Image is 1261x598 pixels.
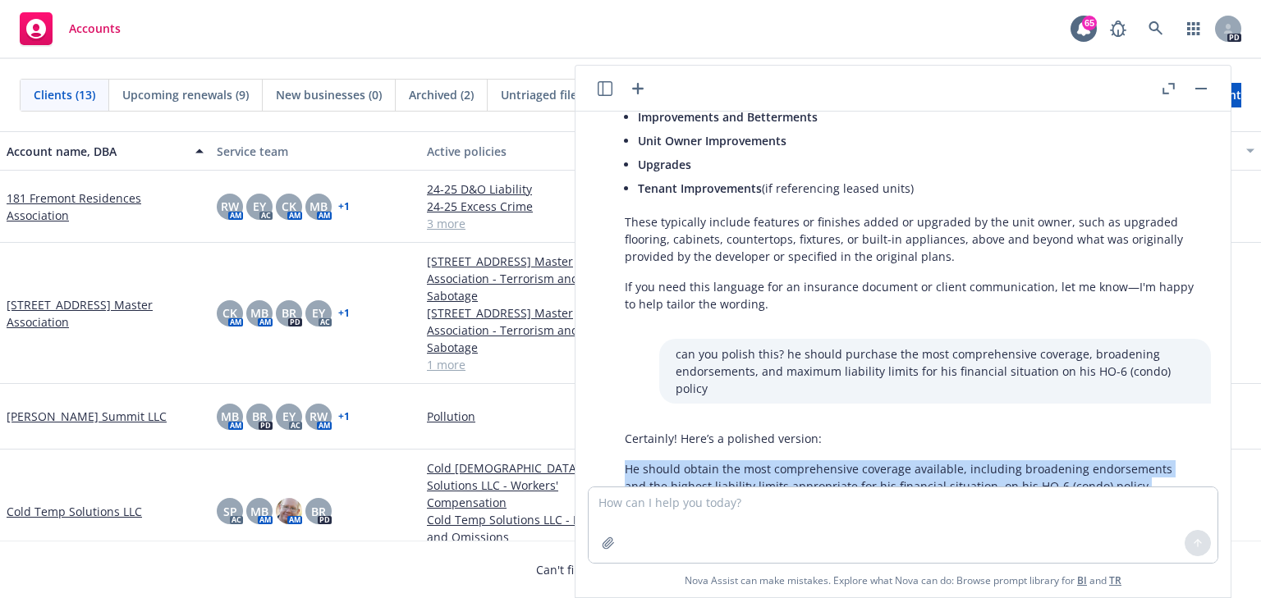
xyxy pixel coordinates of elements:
span: Untriaged files (2) [501,86,599,103]
p: can you polish this? he should purchase the most comprehensive coverage, broadening endorsements,... [676,345,1195,397]
span: Can't find an account? [536,561,725,578]
span: RW [310,408,328,425]
span: BR [282,304,296,322]
p: He should obtain the most comprehensive coverage available, including broadening endorsements and... [625,460,1195,495]
span: EY [282,408,296,425]
li: (if referencing leased units) [638,176,1195,200]
span: Upgrades [638,157,691,172]
span: SP [223,503,237,520]
span: MB [310,198,328,215]
p: Certainly! Here’s a polished version: [625,430,1195,447]
span: RW [221,198,239,215]
a: Search [1139,12,1172,45]
button: Service team [210,131,420,171]
a: [STREET_ADDRESS] Master Association [7,296,204,331]
a: Pollution [427,408,624,425]
span: MB [221,408,239,425]
p: These typically include features or finishes added or upgraded by the unit owner, such as upgrade... [625,213,1195,265]
img: photo [276,498,302,524]
div: 65 [1082,16,1097,30]
span: Unit Owner Improvements [638,133,786,148]
div: Account name, DBA [7,143,186,160]
span: Archived (2) [409,86,474,103]
span: EY [312,304,325,322]
span: MB [250,304,268,322]
span: Upcoming renewals (9) [122,86,249,103]
span: Improvements and Betterments [638,109,818,125]
span: Nova Assist can make mistakes. Explore what Nova can do: Browse prompt library for and [685,564,1121,597]
a: Cold Temp Solutions LLC [7,503,142,520]
a: TR [1109,573,1121,587]
a: 181 Fremont Residences Association [7,189,204,224]
a: [PERSON_NAME] Summit LLC [7,408,167,425]
a: 1 more [427,356,624,373]
button: Active policies [420,131,630,171]
a: Cold Temp Solutions LLC - Errors and Omissions [427,511,624,546]
span: Tenant Improvements [638,180,762,196]
div: Active policies [427,143,624,160]
a: Accounts [13,6,127,52]
a: Cold [DEMOGRAPHIC_DATA] Solutions LLC - Workers' Compensation [427,459,624,511]
span: BR [311,503,326,520]
a: [STREET_ADDRESS] Master Association - Terrorism and Sabotage [427,253,624,304]
span: CK [222,304,237,322]
a: BI [1077,573,1087,587]
a: + 1 [338,412,350,422]
a: Switch app [1177,12,1210,45]
div: Service team [217,143,414,160]
span: New businesses (0) [276,86,382,103]
a: [STREET_ADDRESS] Master Association - Terrorism and Sabotage [427,304,624,356]
a: 3 more [427,215,624,232]
a: + 1 [338,308,350,318]
span: Accounts [69,22,121,35]
a: + 1 [338,202,350,212]
span: MB [250,503,268,520]
p: If you need this language for an insurance document or client communication, let me know—I'm happ... [625,278,1195,313]
a: 24-25 D&O Liability [427,180,624,198]
a: Report a Bug [1102,12,1135,45]
span: EY [253,198,266,215]
a: 24-25 Excess Crime [427,198,624,215]
span: BR [252,408,267,425]
span: CK [282,198,296,215]
span: Clients (13) [34,86,95,103]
